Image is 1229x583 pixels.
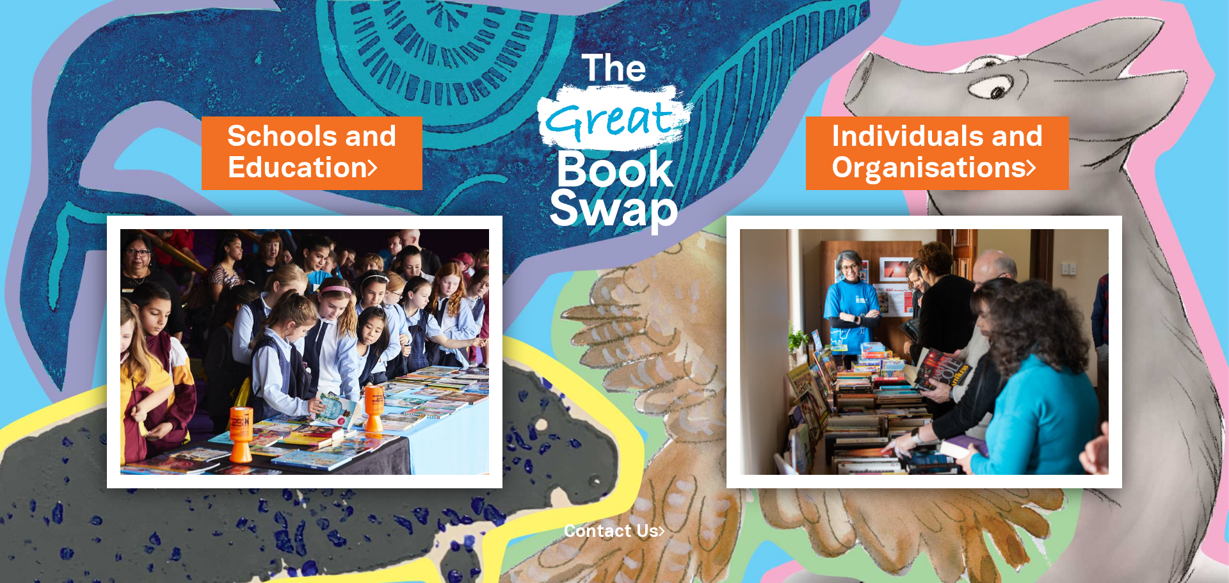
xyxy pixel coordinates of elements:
[831,117,1043,189] a: Individuals andOrganisations
[727,216,1122,488] img: Individuals and Organisations
[107,216,502,488] img: Schools and Education
[564,524,665,540] a: Contact Us
[522,15,707,262] img: Great Bookswap logo
[227,117,397,189] a: Schools andEducation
